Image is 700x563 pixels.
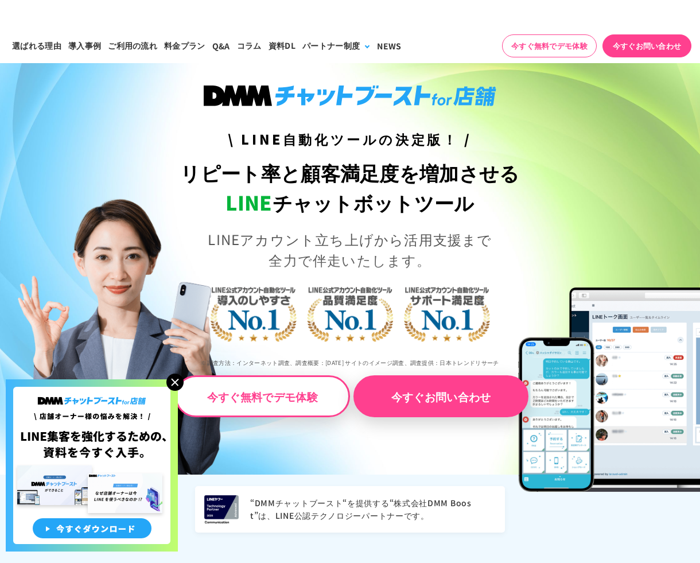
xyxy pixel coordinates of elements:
[175,350,525,375] p: ※調査方法：インターネット調査、調査概要：[DATE] サイトのイメージ調査、調査提供：日本トレンドリサーチ
[502,34,597,57] a: 今すぐ無料でデモ体験
[175,129,525,149] h3: \ LINE自動化ツールの決定版！ /
[6,379,178,552] img: 店舗オーナー様の悩みを解決!LINE集客を狂化するための資料を今すぐ入手!
[602,34,691,57] a: 今すぐお問い合わせ
[161,28,209,63] a: 料金プラン
[265,28,299,63] a: 資料DL
[209,28,234,63] a: Q&A
[175,158,525,218] h1: リピート率と顧客満足度を増加させる チャットボットツール
[225,188,272,216] span: LINE
[302,40,360,52] div: パートナー制度
[9,28,65,63] a: 選ばれる理由
[175,229,525,270] p: LINEアカウント立ち上げから活用支援まで 全力で伴走いたします。
[6,379,178,393] a: 店舗オーナー様の悩みを解決!LINE集客を狂化するための資料を今すぐ入手!
[104,28,161,63] a: ご利用の流れ
[234,28,265,63] a: コラム
[353,375,528,417] a: 今すぐお問い合わせ
[65,28,104,63] a: 導入事例
[374,28,405,63] a: NEWS
[250,497,496,522] p: “DMMチャットブースト“を提供する“株式会社DMM Boost”は、LINE公認テクノロジーパートナーです。
[175,244,525,379] img: LINE公式アカウント自動化ツール導入のしやすさNo.1｜LINE公式アカウント自動化ツール品質満足度No.1｜LINE公式アカウント自動化ツールサポート満足度No.1
[204,495,239,523] img: LINEヤフー Technology Partner 2025
[175,375,350,417] a: 今すぐ無料でデモ体験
